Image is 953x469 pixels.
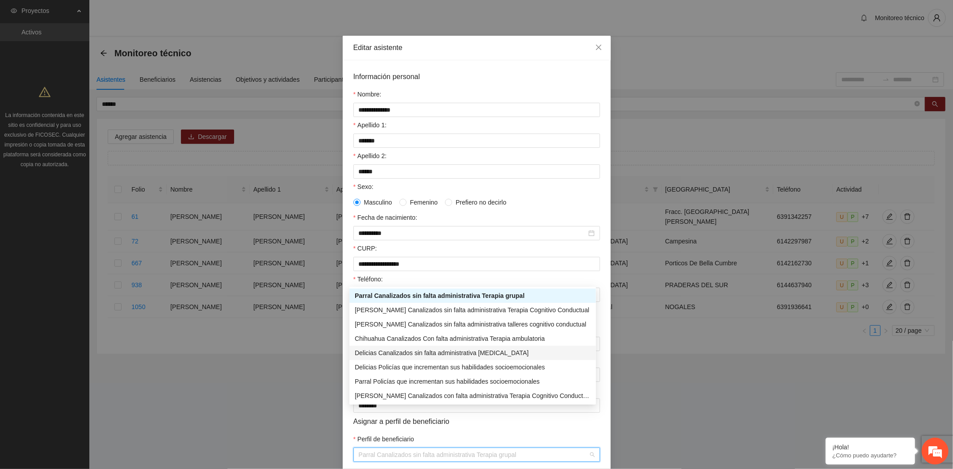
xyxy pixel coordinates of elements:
div: Cuauhtémoc Canalizados con falta administrativa Terapia Cognitivo Conductual [349,389,596,403]
div: Cuauhtémoc Canalizados sin falta administrativa talleres cognitivo conductual [349,317,596,331]
input: Apellido 2: [353,164,600,179]
label: Apellido 2: [353,151,387,161]
span: Estamos en línea. [52,119,123,209]
div: Editar asistente [353,43,600,53]
label: Apellido 1: [353,120,387,130]
div: Chihuahua Canalizados Con falta administrativa Terapia ambulatoria [349,331,596,346]
label: Nombre: [353,89,382,99]
div: Parral Canalizados sin falta administrativa Terapia grupal [349,289,596,303]
span: close [595,44,602,51]
div: Delicias Policías que incrementan sus habilidades socioemocionales [355,362,591,372]
div: Parral Canalizados sin falta administrativa Terapia grupal [355,291,591,301]
label: Sexo: [353,182,374,192]
input: Nombre: [353,103,600,117]
input: Fecha de nacimiento: [359,228,587,238]
label: Fecha de nacimiento: [353,213,417,222]
span: Parral Canalizados sin falta administrativa Terapia grupal [359,448,595,461]
span: Masculino [361,197,396,207]
label: Perfil de beneficiario [353,434,414,444]
span: Prefiero no decirlo [452,197,510,207]
input: Apellido 1: [353,134,600,148]
div: ¡Hola! [832,444,908,451]
div: Chatee con nosotros ahora [46,46,150,57]
div: [PERSON_NAME] Canalizados con falta administrativa Terapia Cognitivo Conductual [355,391,591,401]
div: Cuauhtémoc Canalizados sin falta administrativa Terapia Cognitivo Conductual [349,303,596,317]
div: Parral Policías que incrementan sus habilidades socioemocionales [355,377,591,386]
div: Chihuahua Canalizados Con falta administrativa Terapia ambulatoria [355,334,591,343]
label: Teléfono: [353,274,383,284]
input: Colonia: [353,398,600,413]
div: [PERSON_NAME] Canalizados sin falta administrativa talleres cognitivo conductual [355,319,591,329]
div: Minimizar ventana de chat en vivo [147,4,168,26]
p: ¿Cómo puedo ayudarte? [832,452,908,459]
textarea: Escriba su mensaje y pulse “Intro” [4,244,170,275]
button: Close [587,36,611,60]
span: Información personal [353,71,420,82]
span: Femenino [407,197,441,207]
div: Delicias Policías que incrementan sus habilidades socioemocionales [349,360,596,374]
div: Parral Policías que incrementan sus habilidades socioemocionales [349,374,596,389]
div: Delicias Canalizados sin falta administrativa Terapia grupal [349,346,596,360]
span: Asignar a perfil de beneficiario [353,416,449,427]
div: Delicias Canalizados sin falta administrativa [MEDICAL_DATA] [355,348,591,358]
label: CURP: [353,243,377,253]
input: CURP: [353,257,600,271]
div: [PERSON_NAME] Canalizados sin falta administrativa Terapia Cognitivo Conductual [355,305,591,315]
